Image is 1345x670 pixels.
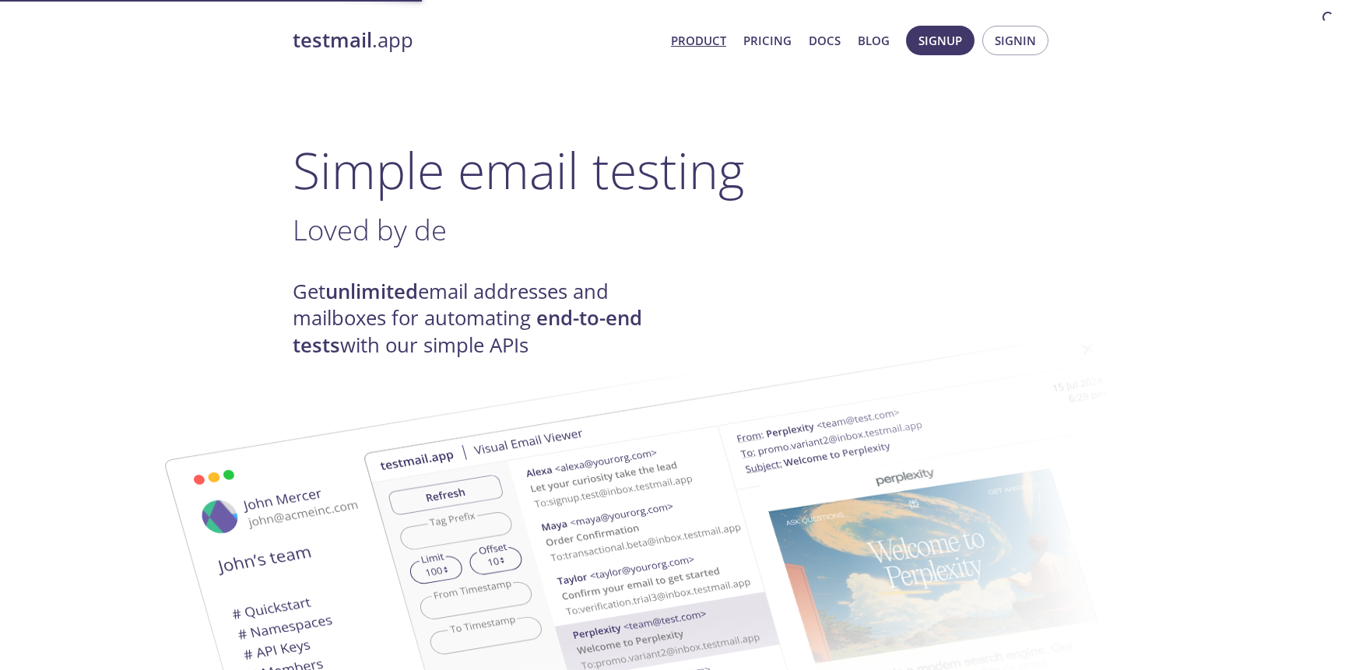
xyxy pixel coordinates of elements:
[918,30,962,51] span: Signup
[293,304,642,358] strong: end-to-end tests
[906,26,975,55] button: Signup
[982,26,1048,55] button: Signin
[671,30,726,51] a: Product
[809,30,841,51] a: Docs
[293,210,447,249] span: Loved by de
[995,30,1036,51] span: Signin
[293,26,372,54] strong: testmail
[743,30,792,51] a: Pricing
[293,140,1052,200] h1: Simple email testing
[858,30,890,51] a: Blog
[293,279,672,359] h4: Get email addresses and mailboxes for automating with our simple APIs
[293,27,658,54] a: testmail.app
[325,278,418,305] strong: unlimited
